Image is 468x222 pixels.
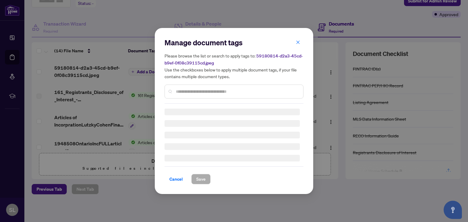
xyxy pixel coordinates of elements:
button: Open asap [444,201,462,219]
h2: Manage document tags [165,38,303,47]
button: Save [191,174,211,184]
button: Cancel [165,174,188,184]
h5: Please browse the list or search to apply tags to: Use the checkboxes below to apply multiple doc... [165,52,303,80]
span: close [296,40,300,44]
span: Cancel [169,174,183,184]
